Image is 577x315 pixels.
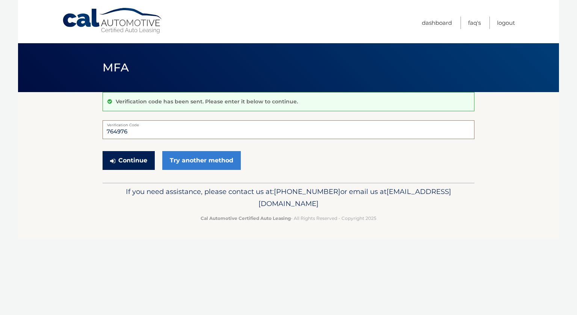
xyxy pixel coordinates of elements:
[116,98,298,105] p: Verification code has been sent. Please enter it below to continue.
[103,120,474,126] label: Verification Code
[422,17,452,29] a: Dashboard
[258,187,451,208] span: [EMAIL_ADDRESS][DOMAIN_NAME]
[103,61,129,74] span: MFA
[497,17,515,29] a: Logout
[274,187,340,196] span: [PHONE_NUMBER]
[62,8,163,34] a: Cal Automotive
[201,215,291,221] strong: Cal Automotive Certified Auto Leasing
[468,17,481,29] a: FAQ's
[103,151,155,170] button: Continue
[162,151,241,170] a: Try another method
[107,214,470,222] p: - All Rights Reserved - Copyright 2025
[107,186,470,210] p: If you need assistance, please contact us at: or email us at
[103,120,474,139] input: Verification Code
